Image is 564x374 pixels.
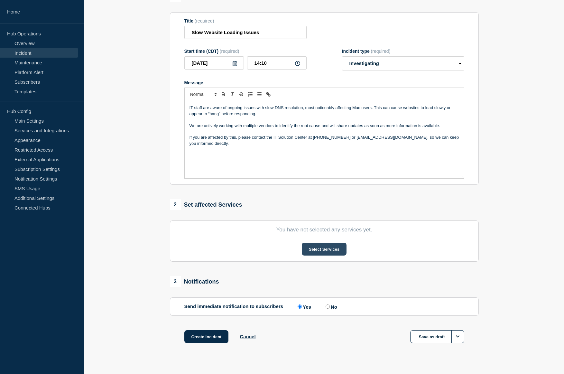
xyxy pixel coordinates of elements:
[264,90,273,98] button: Toggle link
[185,101,464,178] div: Message
[342,56,464,70] select: Incident type
[184,18,307,23] div: Title
[326,304,330,309] input: No
[184,330,229,343] button: Create incident
[170,276,181,287] span: 3
[219,90,228,98] button: Toggle bold text
[240,334,255,339] button: Cancel
[296,304,311,310] label: Yes
[190,123,459,129] p: We are actively working with multiple vendors to identify the root cause and will share updates a...
[247,56,307,70] input: HH:MM
[220,49,239,54] span: (required)
[195,18,214,23] span: (required)
[170,199,242,210] div: Set affected Services
[371,49,391,54] span: (required)
[170,276,219,287] div: Notifications
[451,330,464,343] button: Options
[246,90,255,98] button: Toggle ordered list
[184,227,464,233] p: You have not selected any services yet.
[170,199,181,210] span: 2
[255,90,264,98] button: Toggle bulleted list
[342,49,464,54] div: Incident type
[184,26,307,39] input: Title
[410,330,464,343] button: Save as draft
[184,80,464,85] div: Message
[187,90,219,98] span: Font size
[190,135,459,146] p: If you are affected by this, please contact the IT Solution Center at [PHONE_NUMBER] or [EMAIL_AD...
[298,304,302,309] input: Yes
[184,304,283,310] p: Send immediate notification to subscribers
[302,243,347,256] button: Select Services
[190,105,459,117] p: IT staff are aware of ongoing issues with slow DNS resolution, most noticeably affecting Mac user...
[184,304,464,310] div: Send immediate notification to subscribers
[184,56,244,70] input: YYYY-MM-DD
[228,90,237,98] button: Toggle italic text
[184,49,307,54] div: Start time (CDT)
[237,90,246,98] button: Toggle strikethrough text
[324,304,337,310] label: No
